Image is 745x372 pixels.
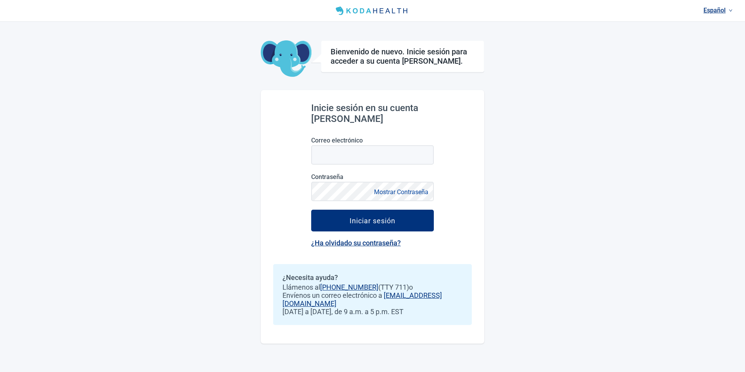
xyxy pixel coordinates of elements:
span: [DATE] a [DATE], de 9 a.m. a 5 p.m. EST [282,308,463,316]
span: Envíenos un correo electrónico a [282,291,463,308]
img: Koda Elephant [261,40,312,78]
a: Idioma actual: Español [700,4,736,17]
main: Main content [261,22,484,344]
span: Llámenos al (TTY 711) o [282,283,463,291]
h2: Inicie sesión en su cuenta [PERSON_NAME] [311,103,434,124]
button: Mostrar Contraseña [372,187,431,197]
a: ¿Ha olvidado su contraseña? [311,239,401,247]
a: [PHONE_NUMBER] [320,283,378,291]
button: Iniciar sesión [311,210,434,231]
a: [EMAIL_ADDRESS][DOMAIN_NAME] [282,291,442,308]
img: Koda Health [333,5,412,17]
div: Iniciar sesión [350,217,395,224]
span: down [729,9,733,12]
h1: Bienvenido de nuevo. Inicie sesión para acceder a su cuenta [PERSON_NAME]. [331,47,475,66]
label: Correo electrónico [311,137,434,144]
label: Contraseña [311,173,434,181]
h2: ¿Necesita ayuda? [282,273,463,282]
